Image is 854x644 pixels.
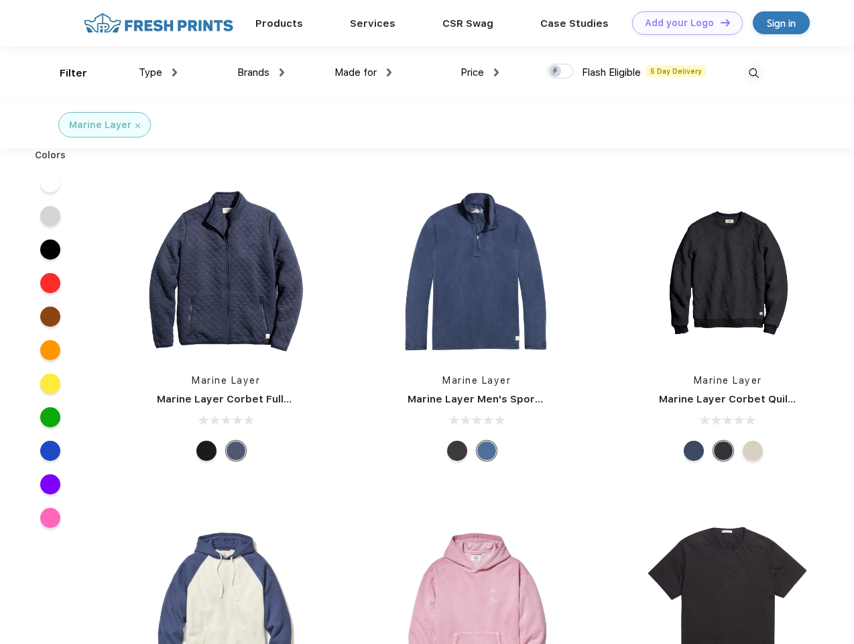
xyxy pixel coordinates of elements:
a: CSR Swag [442,17,493,30]
div: Charcoal [447,441,467,461]
a: Marine Layer Corbet Full-Zip Jacket [157,393,343,405]
img: func=resize&h=266 [137,182,315,360]
span: Flash Eligible [582,66,641,78]
span: Brands [237,66,269,78]
div: Filter [60,66,87,81]
a: Marine Layer Men's Sport Quarter Zip [408,393,602,405]
span: Type [139,66,162,78]
img: fo%20logo%202.webp [80,11,237,35]
img: func=resize&h=266 [387,182,566,360]
img: dropdown.png [494,68,499,76]
div: Sign in [767,15,796,31]
div: Colors [25,148,76,162]
span: 5 Day Delivery [646,65,706,77]
img: dropdown.png [387,68,391,76]
img: DT [721,19,730,26]
img: filter_cancel.svg [135,123,140,128]
a: Marine Layer [192,375,260,386]
span: Price [461,66,484,78]
a: Services [350,17,395,30]
img: desktop_search.svg [743,62,765,85]
div: Charcoal [713,441,733,461]
div: Add your Logo [645,17,714,29]
img: func=resize&h=266 [639,182,817,360]
div: Black [196,441,217,461]
a: Products [255,17,303,30]
a: Marine Layer [442,375,511,386]
div: Oat Heather [743,441,763,461]
img: dropdown.png [172,68,177,76]
div: Navy [226,441,246,461]
a: Marine Layer [694,375,762,386]
img: dropdown.png [280,68,284,76]
div: Navy Heather [684,441,704,461]
a: Sign in [753,11,810,34]
div: Deep Denim [477,441,497,461]
span: Made for [334,66,377,78]
div: Marine Layer [69,118,131,132]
